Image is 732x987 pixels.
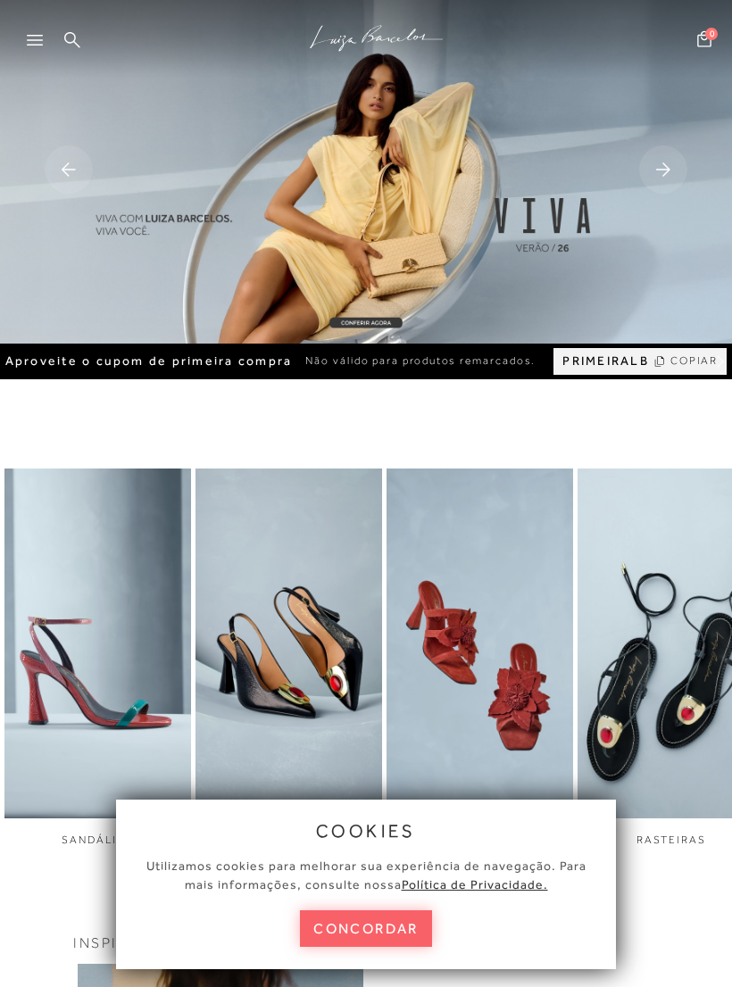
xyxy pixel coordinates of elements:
span: SANDÁLIAS [62,834,133,846]
a: imagem do link MULES [387,469,573,848]
div: 1 / 6 [4,469,191,848]
span: 0 [705,28,718,40]
span: PRIMEIRALB [562,353,648,369]
span: Utilizamos cookies para melhorar sua experiência de navegação. Para mais informações, consulte nossa [146,858,586,892]
div: 2 / 6 [195,469,382,848]
span: Aproveite o cupom de primeira compra [5,353,293,369]
span: Não válido para produtos remarcados. [305,353,536,369]
button: concordar [300,910,432,947]
img: imagem do link [195,469,382,818]
img: imagem do link [4,469,191,818]
div: 3 / 6 [387,469,573,848]
a: imagem do link SANDÁLIAS [4,469,191,848]
a: Política de Privacidade. [402,877,548,892]
button: 0 [692,29,717,54]
span: cookies [316,821,416,841]
span: RASTEIRAS [636,834,706,846]
img: imagem do link [387,469,573,818]
h3: INSPIRE-SE NO LOOK [73,936,659,950]
a: imagem do link SAPATOS [195,469,382,848]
